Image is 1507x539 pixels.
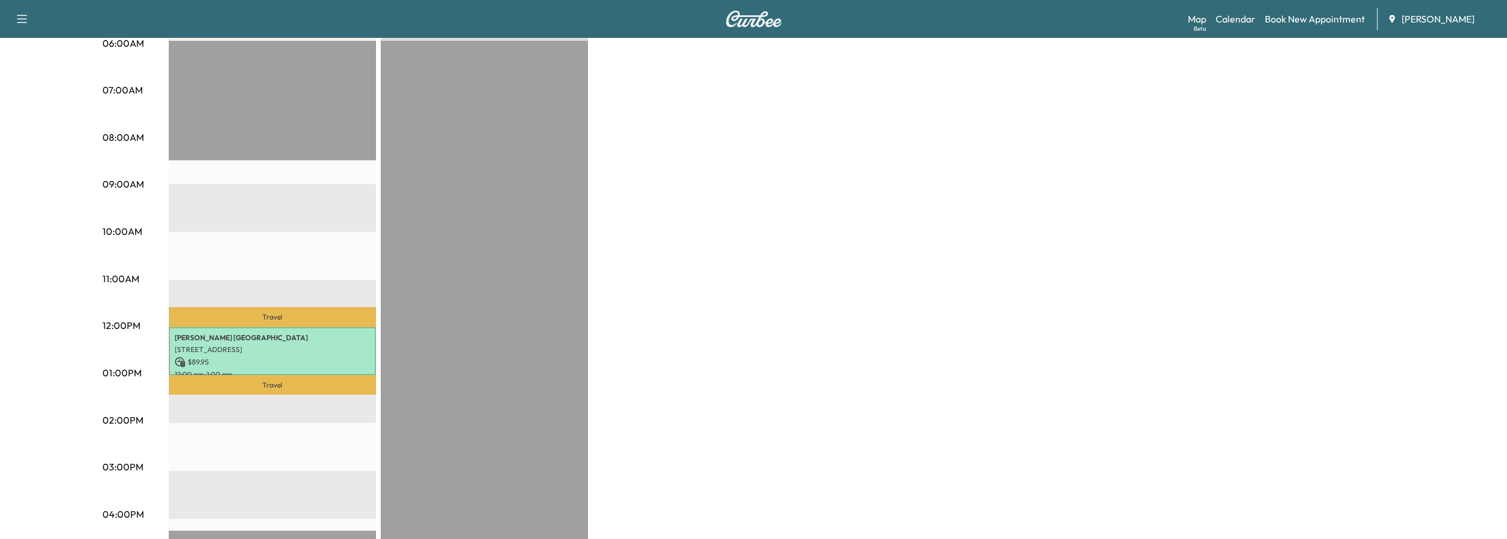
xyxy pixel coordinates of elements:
span: [PERSON_NAME] [1402,12,1474,26]
p: 04:00PM [102,507,144,521]
p: [STREET_ADDRESS] [175,345,370,354]
p: 02:00PM [102,413,143,427]
a: Calendar [1216,12,1255,26]
p: Travel [169,375,376,395]
p: 12:00 pm - 1:00 pm [175,370,370,379]
p: 12:00PM [102,318,140,333]
p: 11:00AM [102,272,139,286]
p: $ 89.95 [175,357,370,367]
a: MapBeta [1188,12,1206,26]
p: 06:00AM [102,36,144,50]
img: Curbee Logo [725,11,782,27]
p: 01:00PM [102,366,142,380]
p: Travel [169,307,376,327]
p: 08:00AM [102,130,144,144]
p: 07:00AM [102,83,143,97]
div: Beta [1194,24,1206,33]
a: Book New Appointment [1265,12,1365,26]
p: 09:00AM [102,177,144,191]
p: 10:00AM [102,224,142,238]
p: [PERSON_NAME] [GEOGRAPHIC_DATA] [175,333,370,343]
p: 03:00PM [102,460,143,474]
